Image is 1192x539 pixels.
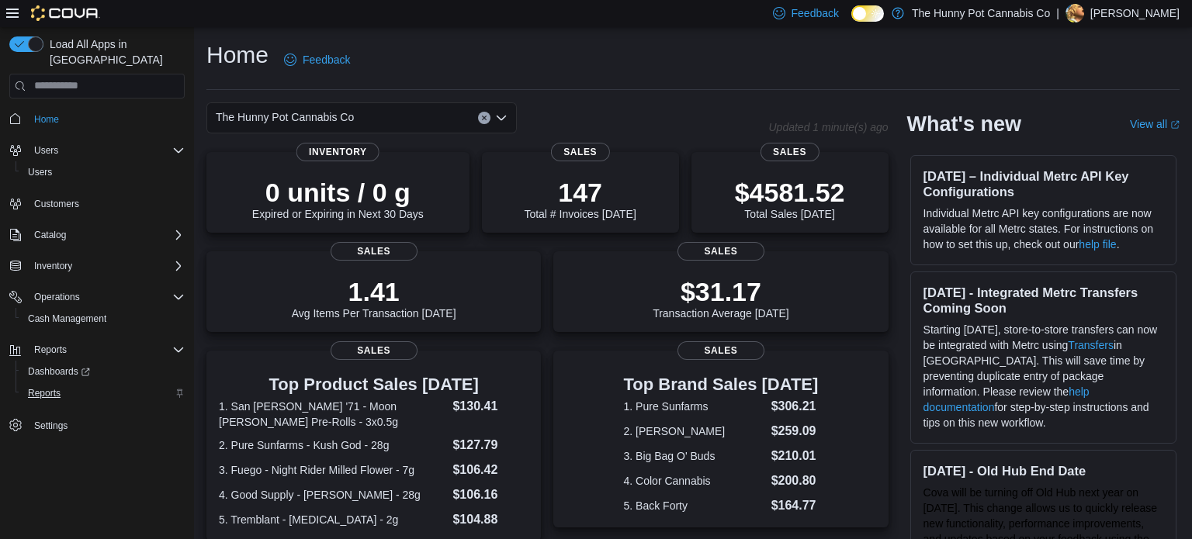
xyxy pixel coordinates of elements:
[624,423,765,439] dt: 2. [PERSON_NAME]
[1056,4,1059,22] p: |
[16,382,191,404] button: Reports
[524,177,636,220] div: Total # Invoices [DATE]
[28,141,185,160] span: Users
[495,112,508,124] button: Open list of options
[624,448,765,464] dt: 3. Big Bag O' Buds
[206,40,269,71] h1: Home
[3,255,191,277] button: Inventory
[653,276,789,320] div: Transaction Average [DATE]
[792,5,839,21] span: Feedback
[34,229,66,241] span: Catalog
[28,257,185,275] span: Inventory
[677,242,764,261] span: Sales
[28,340,73,359] button: Reports
[624,399,765,414] dt: 1. Pure Sunfarms
[219,399,446,430] dt: 1. San [PERSON_NAME] '71 - Moon [PERSON_NAME] Pre-Rolls - 3x0.5g
[34,344,67,356] span: Reports
[3,140,191,161] button: Users
[219,512,446,527] dt: 5. Tremblant - [MEDICAL_DATA] - 2g
[219,462,446,478] dt: 3. Fuego - Night Rider Milled Flower - 7g
[478,112,490,124] button: Clear input
[28,194,185,213] span: Customers
[34,144,58,157] span: Users
[219,437,446,453] dt: 2. Pure Sunfarms - Kush God - 28g
[252,177,424,208] p: 0 units / 0 g
[3,339,191,361] button: Reports
[22,362,96,381] a: Dashboards
[28,166,52,178] span: Users
[303,52,350,67] span: Feedback
[624,375,819,394] h3: Top Brand Sales [DATE]
[9,102,185,477] nav: Complex example
[551,143,610,161] span: Sales
[252,177,424,220] div: Expired or Expiring in Next 30 Days
[771,397,819,416] dd: $306.21
[28,365,90,378] span: Dashboards
[524,177,636,208] p: 147
[3,286,191,308] button: Operations
[219,487,446,503] dt: 4. Good Supply - [PERSON_NAME] - 28g
[1090,4,1180,22] p: [PERSON_NAME]
[735,177,845,220] div: Total Sales [DATE]
[296,143,379,161] span: Inventory
[22,163,58,181] a: Users
[16,161,191,183] button: Users
[34,198,79,210] span: Customers
[28,226,185,244] span: Catalog
[771,447,819,465] dd: $210.01
[22,384,185,403] span: Reports
[452,436,528,454] dd: $127.79
[16,308,191,330] button: Cash Management
[28,288,86,306] button: Operations
[28,257,78,275] button: Inventory
[1170,120,1180,130] svg: External link
[851,22,852,22] span: Dark Mode
[907,112,1021,136] h2: What's new
[28,416,74,435] a: Settings
[452,461,528,479] dd: $106.42
[28,387,61,399] span: Reports
[34,113,59,126] span: Home
[219,375,528,394] h3: Top Product Sales [DATE]
[923,206,1163,252] p: Individual Metrc API key configurations are now available for all Metrc states. For instructions ...
[22,362,185,381] span: Dashboards
[3,413,191,436] button: Settings
[452,510,528,529] dd: $104.88
[22,309,113,328] a: Cash Management
[43,36,185,67] span: Load All Apps in [GEOGRAPHIC_DATA]
[22,384,67,403] a: Reports
[1130,118,1180,130] a: View allExternal link
[331,341,418,360] span: Sales
[31,5,100,21] img: Cova
[278,44,356,75] a: Feedback
[28,141,64,160] button: Users
[923,285,1163,316] h3: [DATE] - Integrated Metrc Transfers Coming Soon
[28,109,185,129] span: Home
[22,163,185,181] span: Users
[1068,339,1114,351] a: Transfers
[292,276,456,320] div: Avg Items Per Transaction [DATE]
[216,108,354,126] span: The Hunny Pot Cannabis Co
[735,177,845,208] p: $4581.52
[771,422,819,441] dd: $259.09
[771,472,819,490] dd: $200.80
[923,463,1163,479] h3: [DATE] - Old Hub End Date
[16,361,191,382] a: Dashboards
[34,291,80,303] span: Operations
[28,226,72,244] button: Catalog
[34,420,68,432] span: Settings
[851,5,884,22] input: Dark Mode
[28,195,85,213] a: Customers
[1066,4,1084,22] div: Ryan Noble
[28,340,185,359] span: Reports
[452,397,528,416] dd: $130.41
[3,192,191,215] button: Customers
[3,224,191,246] button: Catalog
[3,108,191,130] button: Home
[28,313,106,325] span: Cash Management
[923,322,1163,430] p: Starting [DATE], store-to-store transfers can now be integrated with Metrc using in [GEOGRAPHIC_D...
[923,168,1163,199] h3: [DATE] – Individual Metrc API Key Configurations
[677,341,764,360] span: Sales
[22,309,185,328] span: Cash Management
[34,260,72,272] span: Inventory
